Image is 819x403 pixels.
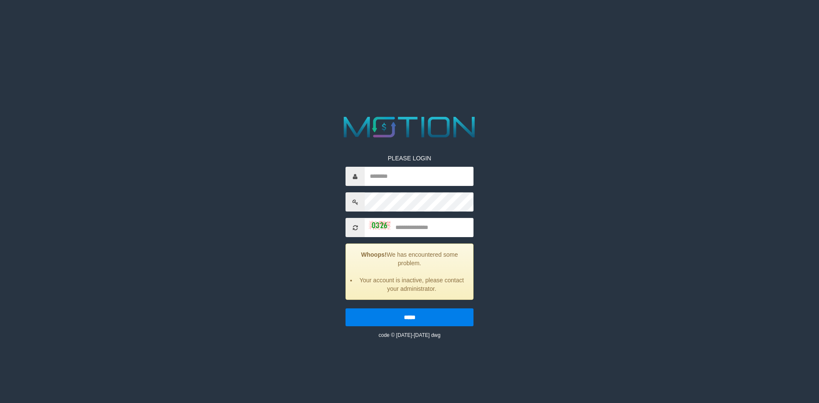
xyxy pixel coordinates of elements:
[378,332,440,338] small: code © [DATE]-[DATE] dwg
[346,154,473,162] p: PLEASE LOGIN
[338,113,481,141] img: MOTION_logo.png
[369,221,390,229] img: captcha
[346,244,473,300] div: We has encountered some problem.
[361,251,387,258] strong: Whoops!
[357,276,467,293] li: Your account is inactive, please contact your administrator.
